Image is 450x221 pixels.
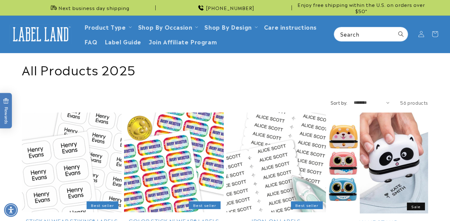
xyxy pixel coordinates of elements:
span: Rewards [3,98,9,124]
div: Accessibility Menu [4,203,18,217]
a: Join Affiliate Program [145,34,221,49]
span: [PHONE_NUMBER] [206,5,254,11]
span: Join Affiliate Program [149,38,217,45]
a: Label Land [7,22,74,46]
label: Sort by: [331,99,347,106]
iframe: Sign Up via Text for Offers [5,171,79,190]
summary: Shop By Occasion [134,19,201,34]
span: Shop By Occasion [138,23,192,30]
span: 56 products [400,99,428,106]
a: Care instructions [260,19,320,34]
a: FAQ [81,34,101,49]
a: Label Guide [101,34,145,49]
span: FAQ [84,38,97,45]
span: Enjoy free shipping within the U.S. on orders over $50* [294,2,428,14]
button: Search [394,27,408,41]
h1: All Products 2025 [22,61,428,77]
summary: Shop By Design [201,19,260,34]
span: Label Guide [105,38,141,45]
a: Shop By Design [204,23,252,31]
a: Product Type [84,23,126,31]
span: Next business day shipping [58,5,129,11]
img: Label Land [9,24,72,44]
summary: Product Type [81,19,134,34]
span: Care instructions [264,23,317,30]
